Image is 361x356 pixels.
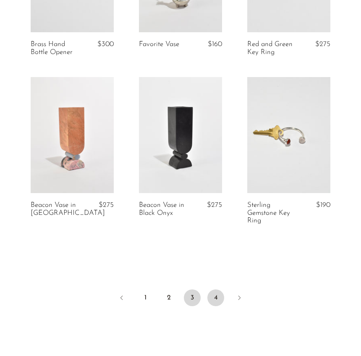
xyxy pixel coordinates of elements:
span: $190 [316,201,330,209]
span: $275 [207,201,222,209]
span: $300 [97,41,114,48]
span: $275 [99,201,114,209]
span: $275 [315,41,330,48]
a: Brass Hand Bottle Opener [31,41,84,56]
a: Beacon Vase in [GEOGRAPHIC_DATA] [31,201,105,217]
a: Previous [113,289,130,308]
a: 1 [137,289,154,306]
span: 3 [184,289,201,306]
a: Beacon Vase in Black Onyx [139,201,192,217]
a: 4 [207,289,224,306]
a: Sterling Gemstone Key Ring [247,201,301,224]
a: Red and Green Key Ring [247,41,301,56]
a: 2 [160,289,177,306]
a: Next [231,289,248,308]
a: Favorite Vase [139,41,179,48]
span: $160 [208,41,222,48]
